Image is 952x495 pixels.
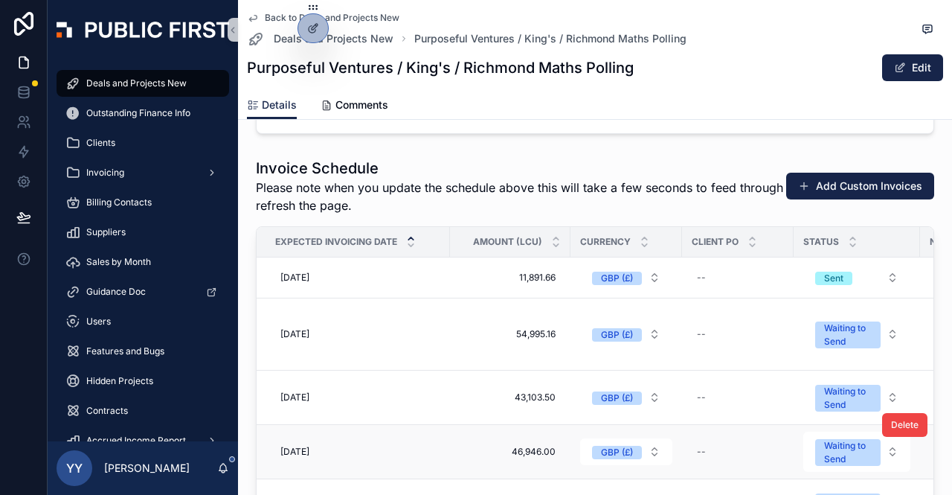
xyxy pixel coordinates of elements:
[803,314,910,354] button: Select Button
[280,392,309,403] span: [DATE]
[86,226,126,238] span: Suppliers
[786,173,934,199] button: Add Custom Invoices
[882,413,927,437] button: Delete
[697,392,706,403] div: --
[66,459,83,477] span: YY
[86,435,186,447] span: Accrued Income Report
[414,31,686,46] a: Purposeful Ventures / King's / Richmond Maths Polling
[57,159,229,186] a: Invoicing
[86,345,164,357] span: Features and Bugs
[86,107,190,119] span: Outstanding Finance Info
[274,31,393,46] span: Deals and Projects New
[104,461,190,476] p: [PERSON_NAME]
[256,179,797,214] span: Please note when you update the schedule above this will take a few seconds to feed through - ref...
[580,384,672,411] button: Select Button
[824,322,872,348] div: Waiting to Send
[86,137,115,149] span: Clients
[803,264,910,291] button: Select Button
[86,405,128,417] span: Contracts
[465,392,556,403] span: 43,103.50
[265,12,399,24] span: Back to Deals and Projects New
[57,130,229,156] a: Clients
[601,328,633,342] div: GBP (£)
[692,236,739,248] span: Client PO
[601,392,633,405] div: GBP (£)
[697,272,706,284] div: --
[580,236,631,248] span: Currency
[601,272,633,285] div: GBP (£)
[247,92,297,120] a: Details
[86,197,152,208] span: Billing Contacts
[57,70,229,97] a: Deals and Projects New
[824,439,872,466] div: Waiting to Send
[601,446,633,459] div: GBP (£)
[465,272,556,284] span: 11,891.66
[57,219,229,246] a: Suppliers
[57,368,229,395] a: Hidden Projects
[247,30,393,48] a: Deals and Projects New
[803,432,910,472] button: Select Button
[57,189,229,216] a: Billing Contacts
[57,427,229,454] a: Accrued Income Report
[48,60,238,441] div: scrollable content
[57,308,229,335] a: Users
[57,278,229,305] a: Guidance Doc
[803,236,839,248] span: Status
[465,328,556,340] span: 54,995.16
[57,397,229,424] a: Contracts
[57,100,229,127] a: Outstanding Finance Info
[86,256,151,268] span: Sales by Month
[86,316,111,328] span: Users
[86,286,146,298] span: Guidance Doc
[335,98,388,112] span: Comments
[891,419,919,431] span: Delete
[57,249,229,275] a: Sales by Month
[275,236,397,248] span: Expected Invoicing Date
[321,92,388,121] a: Comments
[86,77,187,89] span: Deals and Projects New
[580,438,672,465] button: Select Button
[580,321,672,348] button: Select Button
[824,272,843,285] div: Sent
[697,446,706,458] div: --
[86,375,153,387] span: Hidden Projects
[256,158,797,179] h1: Invoice Schedule
[86,167,124,179] span: Invoicing
[882,54,943,81] button: Edit
[280,272,309,284] span: [DATE]
[262,98,297,112] span: Details
[247,57,634,78] h1: Purposeful Ventures / King's / Richmond Maths Polling
[803,377,910,418] button: Select Button
[824,385,872,412] div: Waiting to Send
[280,446,309,458] span: [DATE]
[465,446,556,458] span: 46,946.00
[247,12,399,24] a: Back to Deals and Projects New
[280,328,309,340] span: [DATE]
[473,236,542,248] span: Amount (LCU)
[580,264,672,291] button: Select Button
[57,338,229,365] a: Features and Bugs
[57,22,229,38] img: App logo
[697,328,706,340] div: --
